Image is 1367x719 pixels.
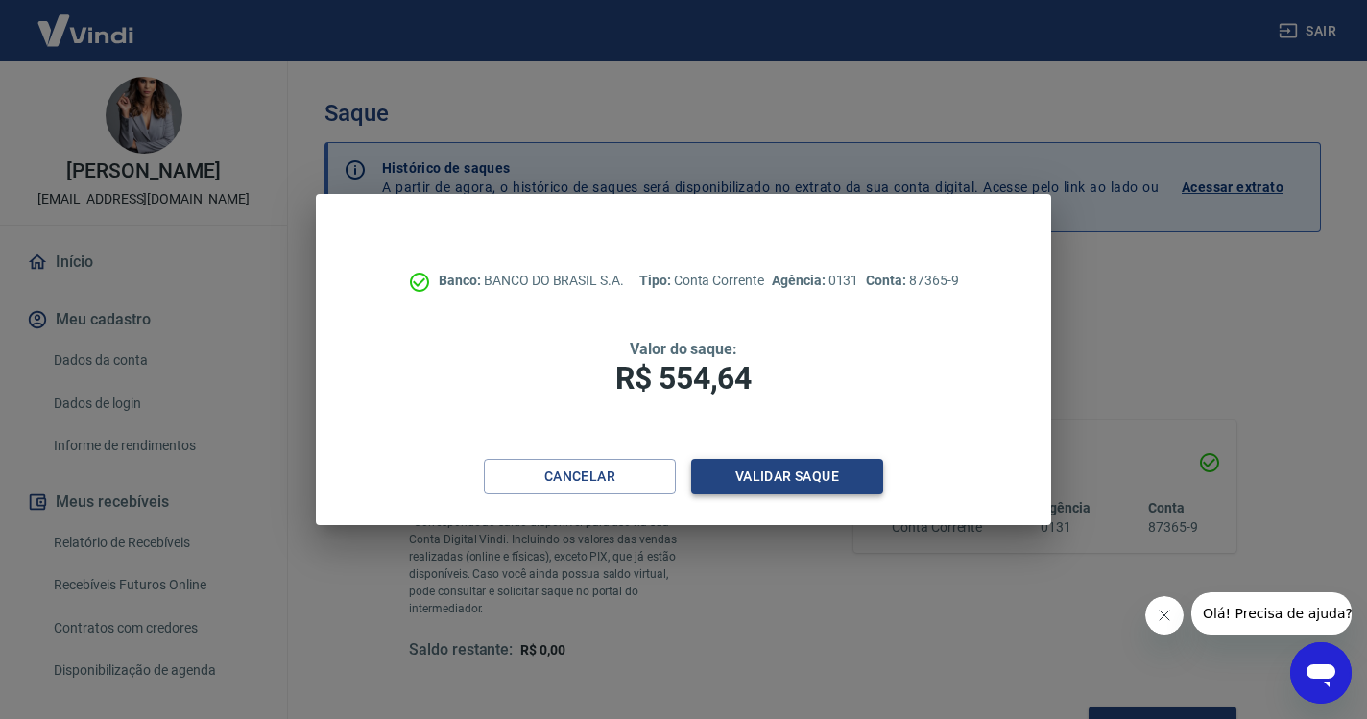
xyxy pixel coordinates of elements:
[691,459,883,494] button: Validar saque
[772,273,828,288] span: Agência:
[615,360,752,396] span: R$ 554,64
[639,273,674,288] span: Tipo:
[1191,592,1352,635] iframe: Mensagem da empresa
[1290,642,1352,704] iframe: Botão para abrir a janela de mensagens
[772,271,858,291] p: 0131
[866,271,958,291] p: 87365-9
[1145,596,1184,635] iframe: Fechar mensagem
[439,273,484,288] span: Banco:
[639,271,764,291] p: Conta Corrente
[484,459,676,494] button: Cancelar
[630,340,737,358] span: Valor do saque:
[439,271,624,291] p: BANCO DO BRASIL S.A.
[12,13,161,29] span: Olá! Precisa de ajuda?
[866,273,909,288] span: Conta:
